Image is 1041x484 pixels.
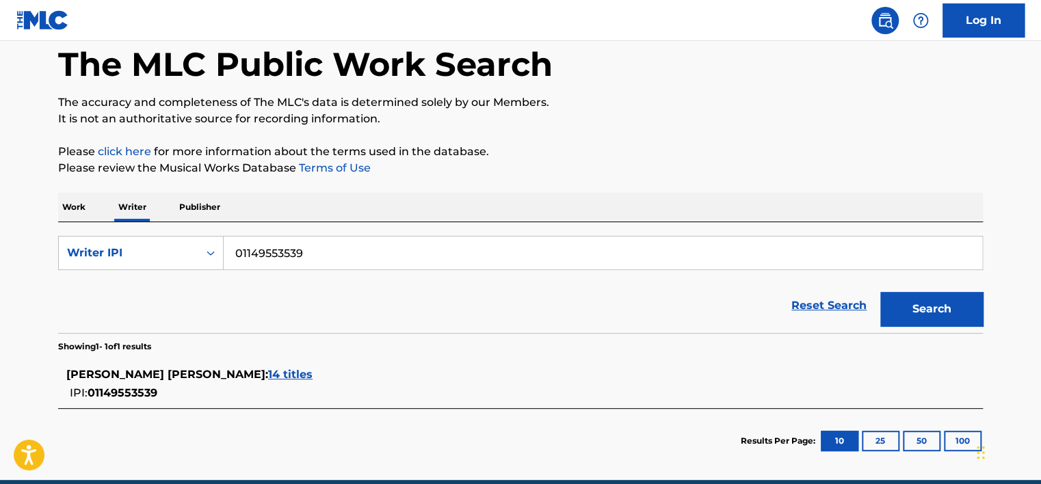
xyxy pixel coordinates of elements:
[871,7,899,34] a: Public Search
[70,386,88,399] span: IPI:
[66,368,268,381] span: [PERSON_NAME] [PERSON_NAME] :
[977,432,985,473] div: Drag
[741,435,819,447] p: Results Per Page:
[944,431,981,451] button: 100
[880,292,983,326] button: Search
[821,431,858,451] button: 10
[785,291,873,321] a: Reset Search
[16,10,69,30] img: MLC Logo
[58,144,983,160] p: Please for more information about the terms used in the database.
[58,193,90,221] p: Work
[175,193,224,221] p: Publisher
[268,368,313,381] span: 14 titles
[58,111,983,127] p: It is not an authoritative source for recording information.
[58,236,983,333] form: Search Form
[862,431,899,451] button: 25
[58,160,983,176] p: Please review the Musical Works Database
[973,418,1041,484] iframe: Chat Widget
[912,12,929,29] img: help
[58,94,983,111] p: The accuracy and completeness of The MLC's data is determined solely by our Members.
[907,7,934,34] div: Help
[58,44,553,85] h1: The MLC Public Work Search
[903,431,940,451] button: 50
[67,245,190,261] div: Writer IPI
[114,193,150,221] p: Writer
[88,386,157,399] span: 01149553539
[98,145,151,158] a: click here
[296,161,371,174] a: Terms of Use
[877,12,893,29] img: search
[58,340,151,353] p: Showing 1 - 1 of 1 results
[943,3,1025,38] a: Log In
